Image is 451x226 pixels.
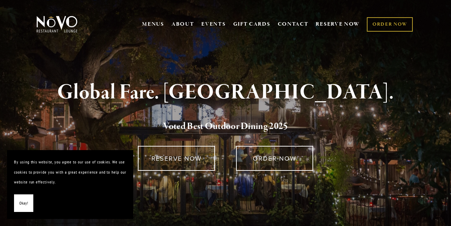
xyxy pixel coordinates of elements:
[316,18,360,31] a: RESERVE NOW
[14,194,33,212] button: Okay!
[367,17,413,32] a: ORDER NOW
[163,120,283,134] a: Voted Best Outdoor Dining 202
[19,198,28,208] span: Okay!
[14,157,126,187] p: By using this website, you agree to our use of cookies. We use cookies to provide you with a grea...
[142,21,164,28] a: MENUS
[7,150,133,219] section: Cookie banner
[138,146,215,171] a: RESERVE NOW
[47,119,405,134] h2: 5
[236,146,313,171] a: ORDER NOW
[278,18,309,31] a: CONTACT
[171,21,194,28] a: ABOUT
[201,21,225,28] a: EVENTS
[35,15,79,33] img: Novo Restaurant &amp; Lounge
[233,18,270,31] a: GIFT CARDS
[57,79,393,106] strong: Global Fare. [GEOGRAPHIC_DATA].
